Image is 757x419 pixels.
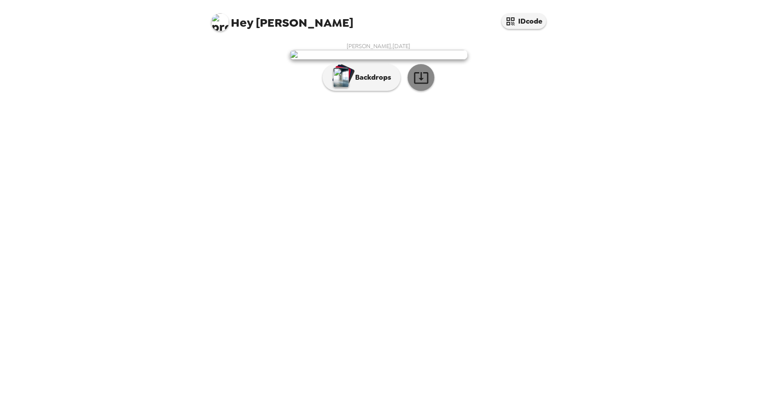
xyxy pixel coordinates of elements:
[351,72,391,83] p: Backdrops
[231,15,254,31] span: Hey
[347,42,410,50] span: [PERSON_NAME] , [DATE]
[211,9,354,29] span: [PERSON_NAME]
[323,64,401,91] button: Backdrops
[290,50,468,60] img: user
[211,13,229,31] img: profile pic
[502,13,546,29] button: IDcode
